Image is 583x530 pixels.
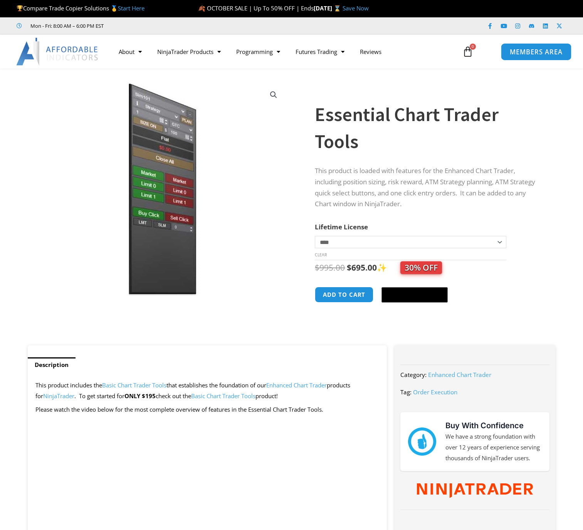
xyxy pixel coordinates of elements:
a: NinjaTrader Products [150,43,228,61]
span: MEMBERS AREA [510,49,563,55]
label: Lifetime License [315,222,368,231]
img: NinjaTrader Wordmark color RGB | Affordable Indicators – NinjaTrader [417,483,533,498]
span: Category: [400,371,427,379]
strong: [DATE] ⌛ [314,4,343,12]
span: check out the product! [156,392,278,400]
a: Clear options [315,252,327,257]
span: 🍂 OCTOBER SALE | Up To 50% OFF | Ends [198,4,314,12]
iframe: PayPal Message 1 [315,313,540,320]
a: Description [28,357,76,372]
span: Tag: [400,388,412,396]
img: LogoAI | Affordable Indicators – NinjaTrader [16,38,99,66]
a: Order Execution [413,388,457,396]
a: Futures Trading [288,43,352,61]
button: Buy with GPay [381,287,448,303]
p: We have a strong foundation with over 12 years of experience serving thousands of NinjaTrader users. [445,431,542,464]
a: Start Here [118,4,144,12]
a: View full-screen image gallery [267,88,281,102]
span: Mon - Fri: 8:00 AM – 6:00 PM EST [29,21,104,30]
a: Enhanced Chart Trader [266,381,327,389]
iframe: Customer reviews powered by Trustpilot [114,22,230,30]
span: Compare Trade Copier Solutions 🥇 [17,4,144,12]
img: 🏆 [17,5,23,11]
strong: ONLY $195 [124,392,156,400]
h1: Essential Chart Trader Tools [315,101,540,155]
p: Please watch the video below for the most complete overview of features in the Essential Chart Tr... [35,404,380,415]
span: ✨ [377,262,442,273]
a: Reviews [352,43,389,61]
a: Programming [228,43,288,61]
nav: Menu [111,43,455,61]
button: Add to cart [315,287,373,303]
a: Basic Chart Trader Tools [191,392,255,400]
a: Basic Chart Trader Tools [102,381,166,389]
p: This product is loaded with features for the Enhanced Chart Trader, including position sizing, ri... [315,165,540,210]
a: 0 [451,40,485,63]
span: $ [315,262,319,273]
img: Essential Chart Trader Tools | Affordable Indicators – NinjaTrader [39,82,286,295]
a: Save Now [343,4,369,12]
bdi: 695.00 [347,262,377,273]
span: 30% OFF [400,261,442,274]
a: MEMBERS AREA [501,43,571,60]
span: $ [347,262,351,273]
a: About [111,43,150,61]
p: This product includes the that establishes the foundation of our products for . To get started for [35,380,380,402]
bdi: 995.00 [315,262,345,273]
a: NinjaTrader [43,392,74,400]
span: 0 [470,44,476,50]
a: Enhanced Chart Trader [428,371,491,379]
h3: Buy With Confidence [445,420,542,431]
img: mark thumbs good 43913 | Affordable Indicators – NinjaTrader [408,427,436,455]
